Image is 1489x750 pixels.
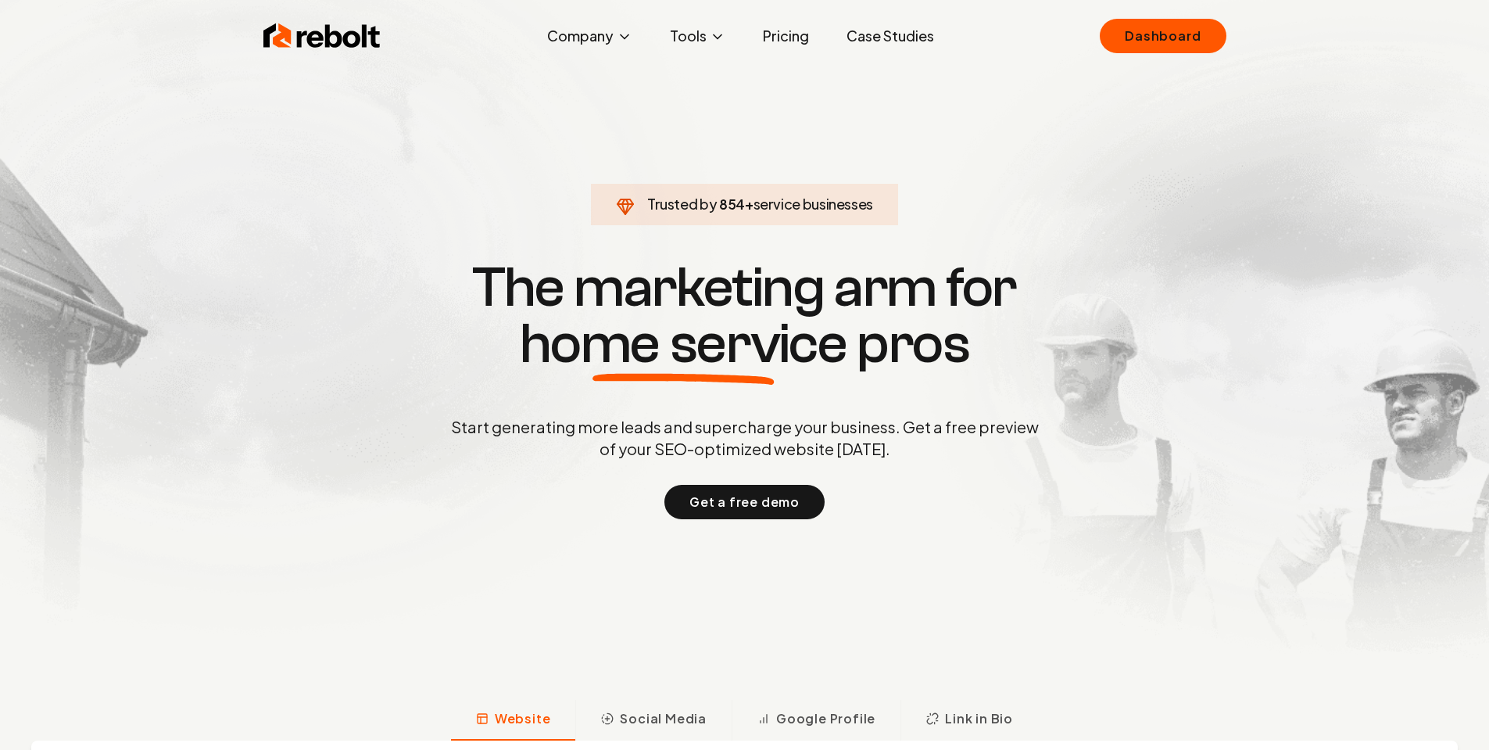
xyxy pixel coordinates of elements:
[495,709,551,728] span: Website
[732,700,900,741] button: Google Profile
[575,700,732,741] button: Social Media
[945,709,1013,728] span: Link in Bio
[620,709,707,728] span: Social Media
[535,20,645,52] button: Company
[263,20,381,52] img: Rebolt Logo
[664,485,825,519] button: Get a free demo
[451,700,576,741] button: Website
[520,316,847,372] span: home service
[776,709,875,728] span: Google Profile
[448,416,1042,460] p: Start generating more leads and supercharge your business. Get a free preview of your SEO-optimiz...
[1100,19,1226,53] a: Dashboard
[657,20,738,52] button: Tools
[750,20,821,52] a: Pricing
[745,195,753,213] span: +
[647,195,717,213] span: Trusted by
[900,700,1038,741] button: Link in Bio
[370,260,1120,372] h1: The marketing arm for pros
[719,193,745,215] span: 854
[834,20,947,52] a: Case Studies
[753,195,874,213] span: service businesses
